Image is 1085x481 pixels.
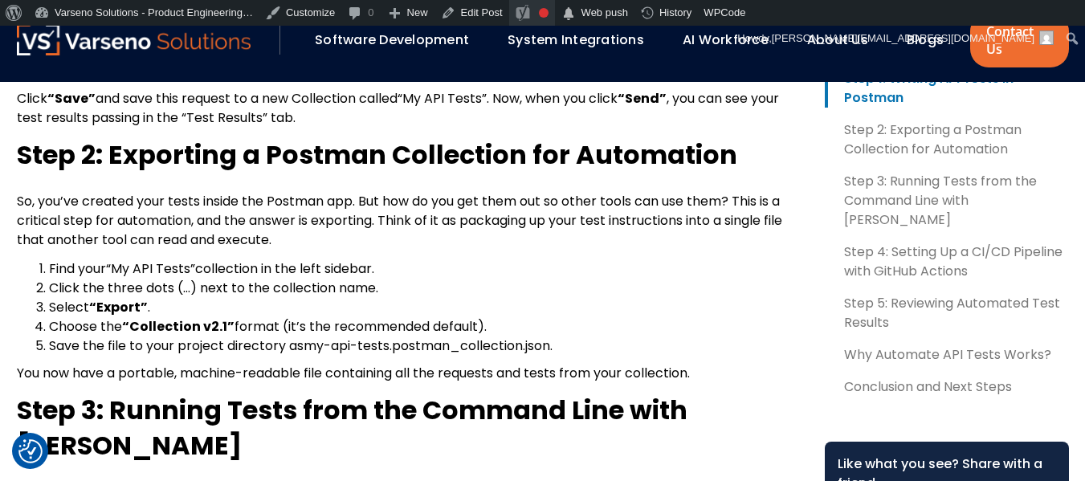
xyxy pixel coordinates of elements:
[508,31,644,49] a: System Integrations
[539,8,549,18] div: Focus keyphrase not set
[49,336,304,355] span: Save the file to your project directory as
[825,172,1069,230] a: Step 3: Running Tests from the Command Line with [PERSON_NAME]
[148,298,150,316] span: .
[561,2,577,25] span: 
[235,317,487,336] span: format (it’s the recommended default).
[825,120,1069,159] a: Step 2: Exporting a Postman Collection for Automation
[190,279,378,297] span: ) next to the collection name.
[315,31,469,49] a: Software Development
[17,89,47,108] span: Click
[17,137,799,173] h2: Step 2: Exporting a Postman Collection for Automation
[825,69,1069,108] a: Step 1: Writing API Tests in Postman
[500,26,667,54] div: System Integrations
[487,89,618,108] span: . Now, when you click
[49,317,122,336] span: Choose the
[17,392,687,463] b: Step 3: Running Tests from the Command Line with [PERSON_NAME]
[304,336,550,355] span: my-api-tests.postman_collection.json
[96,89,398,108] span: and save this request to a new Collection called
[47,89,96,108] b: “Save”
[307,26,492,54] div: Software Development
[675,26,791,54] div: AI Workforce
[17,89,779,127] span: , you can see your test results passing in the “Test Results” tab.
[825,377,1069,397] a: Conclusion and Next Steps
[772,32,1034,44] span: [PERSON_NAME][EMAIL_ADDRESS][DOMAIN_NAME]
[732,26,1060,51] a: Howdy,
[183,279,190,297] span: …
[550,336,553,355] span: .
[89,298,148,316] b: “Export”
[18,439,43,463] img: Revisit consent button
[683,31,769,49] a: AI Workforce
[195,259,374,278] span: collection in the left sidebar.
[825,345,1069,365] a: Why Automate API Tests Works?
[17,24,251,56] a: Varseno Solutions – Product Engineering & IT Services
[825,294,1069,332] a: Step 5: Reviewing Automated Test Results
[17,24,251,55] img: Varseno Solutions – Product Engineering & IT Services
[49,279,183,297] span: Click the three dots (
[17,192,782,249] span: So, you’ve created your tests inside the Postman app. But how do you get them out so other tools ...
[825,243,1069,281] a: Step 4: Setting Up a CI/CD Pipeline with GitHub Actions
[49,298,89,316] span: Select
[398,89,487,108] span: “My API Tests”
[106,259,195,278] span: “My API Tests”
[18,439,43,463] button: Cookie Settings
[122,317,235,336] b: “Collection v2.1”
[17,364,690,382] span: You now have a portable, machine-readable file containing all the requests and tests from your co...
[618,89,667,108] b: “Send”
[49,259,106,278] span: Find your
